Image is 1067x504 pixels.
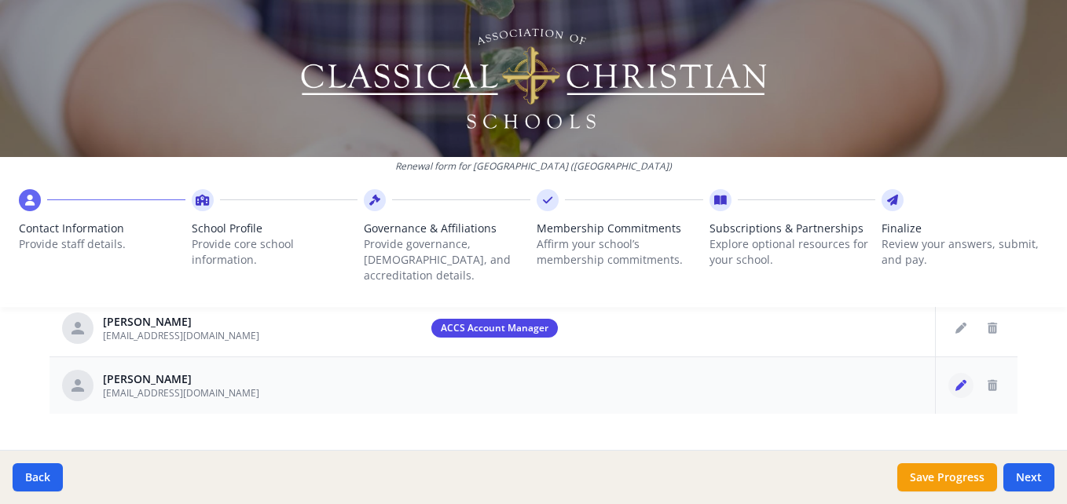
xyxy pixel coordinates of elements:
[103,314,259,330] div: [PERSON_NAME]
[709,221,876,236] span: Subscriptions & Partnerships
[948,373,973,398] button: Edit staff
[980,373,1005,398] button: Delete staff
[537,236,703,268] p: Affirm your school’s membership commitments.
[299,24,769,133] img: Logo
[882,221,1048,236] span: Finalize
[431,319,558,338] span: ACCS Account Manager
[103,386,259,400] span: [EMAIL_ADDRESS][DOMAIN_NAME]
[19,236,185,252] p: Provide staff details.
[192,221,358,236] span: School Profile
[364,221,530,236] span: Governance & Affiliations
[19,221,185,236] span: Contact Information
[537,221,703,236] span: Membership Commitments
[103,371,259,387] div: [PERSON_NAME]
[882,236,1048,268] p: Review your answers, submit, and pay.
[980,316,1005,341] button: Delete staff
[897,463,997,491] button: Save Progress
[948,316,973,341] button: Edit staff
[1003,463,1054,491] button: Next
[364,236,530,283] p: Provide governance, [DEMOGRAPHIC_DATA], and accreditation details.
[192,236,358,268] p: Provide core school information.
[709,236,876,268] p: Explore optional resources for your school.
[13,463,63,491] button: Back
[103,329,259,342] span: [EMAIL_ADDRESS][DOMAIN_NAME]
